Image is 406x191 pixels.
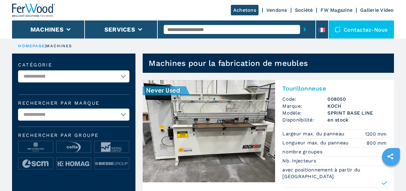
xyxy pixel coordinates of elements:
[143,80,275,182] img: Tourillonneuse KOCH SPRINT BASE LINE
[12,4,55,17] img: Ferwood
[327,116,386,123] span: en stock
[367,140,387,146] em: 800 mm
[104,26,135,33] button: Services
[282,158,318,164] p: Nb. injecteurs
[380,164,401,186] iframe: Chat
[57,141,91,153] img: image
[30,26,64,33] button: Machines
[282,96,327,103] span: Code:
[321,7,352,13] a: FW Magazine
[282,140,350,146] p: Longueur max. du panneau
[383,149,398,164] a: sharethis
[327,96,386,103] h3: 008050
[282,85,386,92] h2: Tourillonneuse
[282,109,327,116] span: Modèle:
[266,7,287,13] a: Vendons
[282,116,327,123] span: Disponibilité:
[149,58,308,68] h1: Machines pour la fabrication de meubles
[295,7,313,13] a: Société
[282,131,346,137] p: Largeur max. du panneau
[282,103,327,109] span: Marque:
[18,63,129,67] label: catégorie
[18,133,129,138] span: Rechercher par groupe
[327,103,386,109] h3: KOCH
[360,7,394,13] a: Gallerie Video
[282,167,386,180] p: avec positionnement à partir du [GEOGRAPHIC_DATA]
[329,20,394,39] div: Contactez-nous
[46,43,72,49] p: machines
[282,149,324,155] p: nombre groupes
[45,44,46,48] span: |
[95,158,129,170] img: image
[18,141,53,153] img: image
[95,141,129,153] img: image
[231,5,259,15] a: Achetons
[18,44,45,48] a: HOMEPAGE
[18,158,53,170] img: image
[143,80,394,191] a: Tourillonneuse KOCH SPRINT BASE LINETourillonneuseCode:008050Marque:KOCHModèle:SPRINT BASE LINEDi...
[57,158,91,170] img: image
[335,26,341,32] img: Contactez-nous
[365,131,387,137] em: 1200 mm
[327,109,386,116] h3: SPRINT BASE LINE
[18,101,129,106] label: Rechercher par marque
[300,23,309,36] button: submit-button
